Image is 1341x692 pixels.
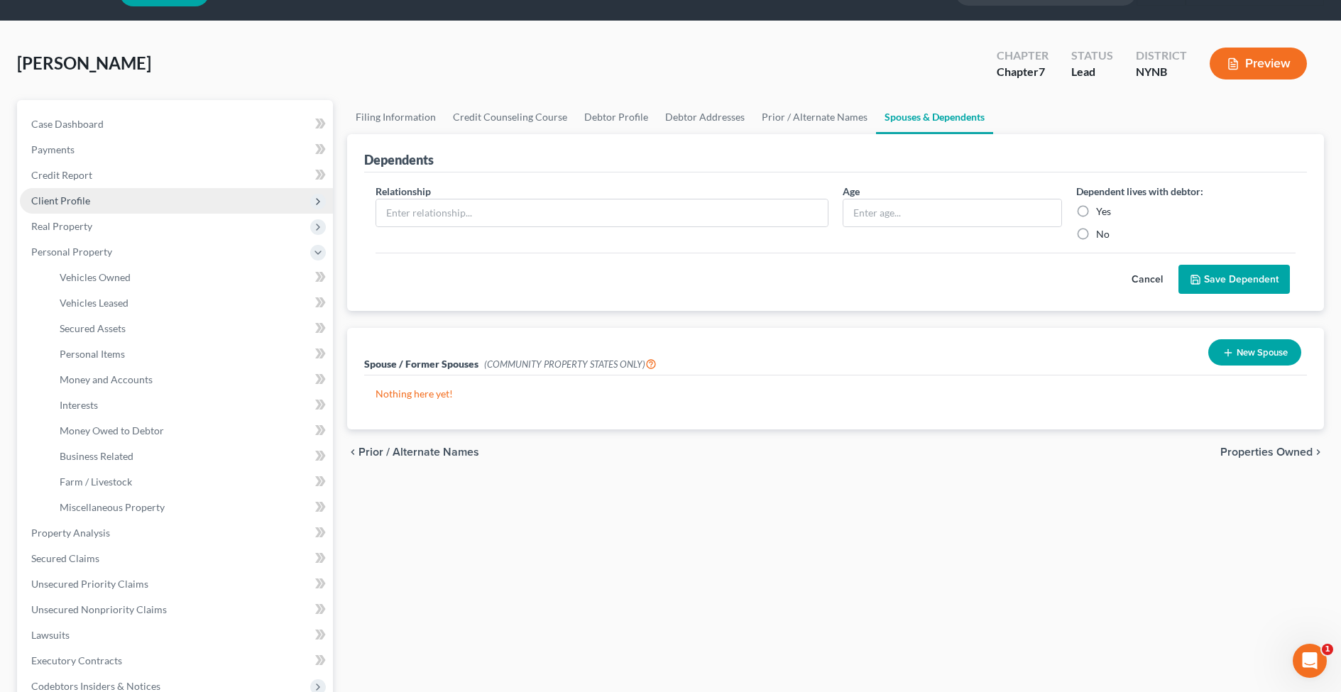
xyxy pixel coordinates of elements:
span: Personal Property [31,246,112,258]
span: Spouse / Former Spouses [364,358,478,370]
span: Vehicles Leased [60,297,128,309]
a: Business Related [48,444,333,469]
a: Filing Information [347,100,444,134]
a: Unsecured Priority Claims [20,571,333,597]
button: chevron_left Prior / Alternate Names [347,446,479,458]
span: [PERSON_NAME] [17,53,151,73]
a: Personal Items [48,341,333,367]
span: Business Related [60,450,133,462]
button: Cancel [1116,265,1178,294]
a: Unsecured Nonpriority Claims [20,597,333,622]
span: Vehicles Owned [60,271,131,283]
span: Client Profile [31,194,90,207]
a: Executory Contracts [20,648,333,674]
span: Property Analysis [31,527,110,539]
span: Miscellaneous Property [60,501,165,513]
a: Money and Accounts [48,367,333,392]
span: (COMMUNITY PROPERTY STATES ONLY) [484,358,657,370]
a: Farm / Livestock [48,469,333,495]
i: chevron_left [347,446,358,458]
input: Enter relationship... [376,199,828,226]
span: 7 [1039,65,1045,78]
a: Property Analysis [20,520,333,546]
span: Farm / Livestock [60,476,132,488]
span: Executory Contracts [31,654,122,666]
span: Lawsuits [31,629,70,641]
a: Secured Claims [20,546,333,571]
span: Unsecured Priority Claims [31,578,148,590]
a: Vehicles Leased [48,290,333,316]
a: Debtor Addresses [657,100,753,134]
input: Enter age... [843,199,1061,226]
iframe: Intercom live chat [1293,644,1327,678]
button: Preview [1210,48,1307,79]
a: Lawsuits [20,622,333,648]
a: Secured Assets [48,316,333,341]
span: Money and Accounts [60,373,153,385]
span: Prior / Alternate Names [358,446,479,458]
a: Interests [48,392,333,418]
span: Unsecured Nonpriority Claims [31,603,167,615]
a: Payments [20,137,333,163]
button: Properties Owned chevron_right [1220,446,1324,458]
span: Money Owed to Debtor [60,424,164,436]
label: No [1096,227,1110,241]
span: Real Property [31,220,92,232]
span: Secured Claims [31,552,99,564]
span: 1 [1322,644,1333,655]
a: Vehicles Owned [48,265,333,290]
span: Payments [31,143,75,155]
div: District [1136,48,1187,64]
span: Properties Owned [1220,446,1313,458]
a: Credit Report [20,163,333,188]
a: Miscellaneous Property [48,495,333,520]
a: Credit Counseling Course [444,100,576,134]
button: Save Dependent [1178,265,1290,295]
a: Spouses & Dependents [876,100,993,134]
label: Yes [1096,204,1111,219]
label: Dependent lives with debtor: [1076,184,1203,199]
span: Case Dashboard [31,118,104,130]
span: Codebtors Insiders & Notices [31,680,160,692]
div: NYNB [1136,64,1187,80]
div: Chapter [997,48,1049,64]
label: Age [843,184,860,199]
a: Case Dashboard [20,111,333,137]
a: Prior / Alternate Names [753,100,876,134]
p: Nothing here yet! [376,387,1296,401]
span: Relationship [376,185,431,197]
div: Status [1071,48,1113,64]
div: Dependents [364,151,434,168]
button: New Spouse [1208,339,1301,366]
span: Personal Items [60,348,125,360]
span: Credit Report [31,169,92,181]
a: Money Owed to Debtor [48,418,333,444]
a: Debtor Profile [576,100,657,134]
span: Secured Assets [60,322,126,334]
span: Interests [60,399,98,411]
div: Lead [1071,64,1113,80]
i: chevron_right [1313,446,1324,458]
div: Chapter [997,64,1049,80]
